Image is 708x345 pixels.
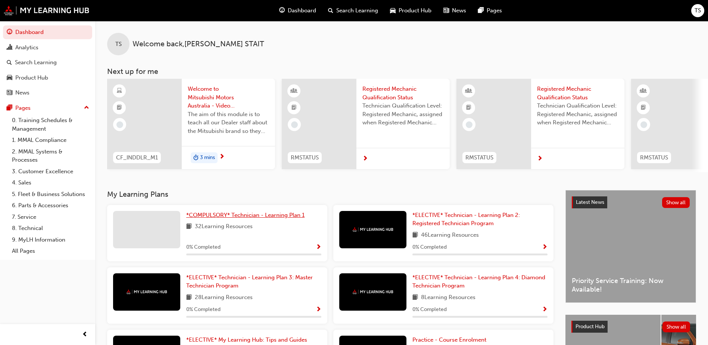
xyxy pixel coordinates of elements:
[412,336,489,344] a: Practice - Course Enrolment
[9,234,92,246] a: 9. MyLH Information
[15,74,48,82] div: Product Hub
[84,103,89,113] span: up-icon
[188,85,269,110] span: Welcome to Mitsubishi Motors Australia - Video (Dealer Induction)
[195,222,253,231] span: 32 Learning Resources
[291,121,298,128] span: learningRecordVerb_NONE-icon
[412,211,548,228] a: *ELECTIVE* Technician - Learning Plan 2: Registered Technician Program
[195,293,253,302] span: 28 Learning Resources
[7,105,12,112] span: pages-icon
[15,43,38,52] div: Analytics
[466,121,472,128] span: learningRecordVerb_NONE-icon
[291,103,297,113] span: booktick-icon
[640,153,668,162] span: RMSTATUS
[186,305,221,314] span: 0 % Completed
[452,6,466,15] span: News
[421,293,475,302] span: 8 Learning Resources
[117,103,122,113] span: booktick-icon
[15,58,57,67] div: Search Learning
[322,3,384,18] a: search-iconSearch Learning
[7,44,12,51] span: chart-icon
[412,243,447,252] span: 0 % Completed
[126,289,167,294] img: mmal
[352,227,393,232] img: mmal
[9,134,92,146] a: 1. MMAL Compliance
[186,336,310,344] a: *ELECTIVE* My Learning Hub: Tips and Guides
[465,153,493,162] span: RMSTATUS
[95,67,708,76] h3: Next up for me
[466,86,471,96] span: learningResourceType_INSTRUCTOR_LED-icon
[188,110,269,136] span: The aim of this module is to teach all our Dealer staff about the Mitsubishi brand so they demons...
[542,243,548,252] button: Show Progress
[7,29,12,36] span: guage-icon
[412,212,520,227] span: *ELECTIVE* Technician - Learning Plan 2: Registered Technician Program
[3,56,92,69] a: Search Learning
[662,197,690,208] button: Show all
[384,3,437,18] a: car-iconProduct Hub
[82,330,88,339] span: prev-icon
[576,199,604,205] span: Latest News
[273,3,322,18] a: guage-iconDashboard
[9,211,92,223] a: 7. Service
[537,102,618,127] span: Technician Qualification Level: Registered Mechanic, assigned when Registered Mechanic modules ha...
[7,75,12,81] span: car-icon
[288,6,316,15] span: Dashboard
[15,104,31,112] div: Pages
[691,4,704,17] button: TS
[3,25,92,39] a: Dashboard
[117,86,122,96] span: learningResourceType_ELEARNING-icon
[186,293,192,302] span: book-icon
[695,6,701,15] span: TS
[116,153,158,162] span: CF_INDDLR_M1
[362,156,368,162] span: next-icon
[186,222,192,231] span: book-icon
[186,273,321,290] a: *ELECTIVE* Technician - Learning Plan 3: Master Technician Program
[466,103,471,113] span: booktick-icon
[412,305,447,314] span: 0 % Completed
[3,86,92,100] a: News
[399,6,431,15] span: Product Hub
[186,336,307,343] span: *ELECTIVE* My Learning Hub: Tips and Guides
[537,156,543,162] span: next-icon
[412,274,545,289] span: *ELECTIVE* Technician - Learning Plan 4: Diamond Technician Program
[390,6,396,15] span: car-icon
[186,211,308,220] a: *COMPULSORY* Technician - Learning Plan 1
[7,59,12,66] span: search-icon
[9,223,92,234] a: 8. Technical
[3,101,92,115] button: Pages
[572,277,690,293] span: Priority Service Training: Now Available!
[316,305,321,314] button: Show Progress
[542,244,548,251] span: Show Progress
[3,71,92,85] a: Product Hub
[362,102,444,127] span: Technician Qualification Level: Registered Mechanic, assigned when Registered Mechanic modules ha...
[565,190,696,303] a: Latest NewsShow allPriority Service Training: Now Available!
[421,231,479,240] span: 46 Learning Resources
[641,86,646,96] span: learningResourceType_INSTRUCTOR_LED-icon
[316,307,321,313] span: Show Progress
[412,273,548,290] a: *ELECTIVE* Technician - Learning Plan 4: Diamond Technician Program
[443,6,449,15] span: news-icon
[537,85,618,102] span: Registered Mechanic Qualification Status
[9,146,92,166] a: 2. MMAL Systems & Processes
[352,289,393,294] img: mmal
[316,243,321,252] button: Show Progress
[193,153,199,163] span: duration-icon
[571,321,690,333] a: Product HubShow all
[4,6,90,15] a: mmal
[279,6,285,15] span: guage-icon
[186,212,305,218] span: *COMPULSORY* Technician - Learning Plan 1
[107,79,275,169] a: CF_INDDLR_M1Welcome to Mitsubishi Motors Australia - Video (Dealer Induction)The aim of this modu...
[336,6,378,15] span: Search Learning
[186,274,313,289] span: *ELECTIVE* Technician - Learning Plan 3: Master Technician Program
[282,79,450,169] a: RMSTATUSRegistered Mechanic Qualification StatusTechnician Qualification Level: Registered Mechan...
[456,79,624,169] a: RMSTATUSRegistered Mechanic Qualification StatusTechnician Qualification Level: Registered Mechan...
[412,231,418,240] span: book-icon
[576,323,605,330] span: Product Hub
[412,293,418,302] span: book-icon
[328,6,333,15] span: search-icon
[15,88,29,97] div: News
[107,190,553,199] h3: My Learning Plans
[291,153,319,162] span: RMSTATUS
[186,243,221,252] span: 0 % Completed
[412,336,486,343] span: Practice - Course Enrolment
[116,121,123,128] span: learningRecordVerb_NONE-icon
